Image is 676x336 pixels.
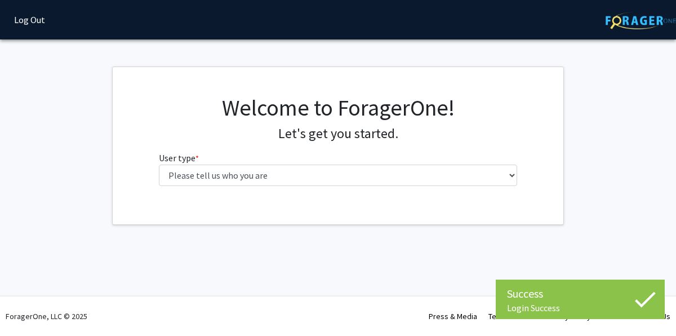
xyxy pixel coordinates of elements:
[606,12,676,29] img: ForagerOne Logo
[507,302,653,313] div: Login Success
[159,126,518,142] h4: Let's get you started.
[6,297,87,336] div: ForagerOne, LLC © 2025
[159,94,518,121] h1: Welcome to ForagerOne!
[429,311,477,321] a: Press & Media
[159,151,199,165] label: User type
[488,311,533,321] a: Terms of Use
[507,285,653,302] div: Success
